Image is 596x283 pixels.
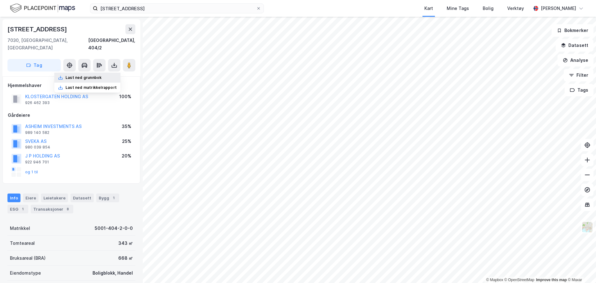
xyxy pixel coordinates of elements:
div: Datasett [70,194,94,202]
img: logo.f888ab2527a4732fd821a326f86c7f29.svg [10,3,75,14]
button: Analyse [558,54,594,66]
img: Z [581,221,593,233]
div: 100% [119,93,131,100]
div: Leietakere [41,194,68,202]
div: Transaksjoner [31,205,73,213]
div: ESG [7,205,28,213]
button: Filter [564,69,594,81]
a: Mapbox [486,278,503,282]
div: 989 140 582 [25,130,49,135]
div: 980 039 854 [25,145,50,150]
div: Hjemmelshaver [8,82,135,89]
div: 8 [65,206,71,212]
div: Matrikkel [10,225,30,232]
div: [STREET_ADDRESS] [7,24,68,34]
div: 1 [111,195,117,201]
div: Bolig [483,5,494,12]
a: OpenStreetMap [504,278,535,282]
div: 926 462 393 [25,100,50,105]
div: 343 ㎡ [118,240,133,247]
div: 5001-404-2-0-0 [95,225,133,232]
div: 20% [122,152,131,160]
div: Tomteareal [10,240,35,247]
div: 1 [20,206,26,212]
div: Eiendomstype [10,269,41,277]
button: Tags [565,84,594,96]
div: Bygg [96,194,119,202]
button: Tag [7,59,61,71]
a: Improve this map [536,278,567,282]
div: 668 ㎡ [118,254,133,262]
div: 35% [122,123,131,130]
div: Gårdeiere [8,112,135,119]
button: Bokmerker [552,24,594,37]
div: Eiere [23,194,38,202]
input: Søk på adresse, matrikkel, gårdeiere, leietakere eller personer [98,4,256,13]
div: 25% [122,138,131,145]
div: Last ned grunnbok [65,75,102,80]
div: [PERSON_NAME] [541,5,576,12]
div: Boligblokk, Handel [93,269,133,277]
div: 922 946 701 [25,160,49,165]
div: Mine Tags [447,5,469,12]
div: Kart [424,5,433,12]
div: [GEOGRAPHIC_DATA], 404/2 [88,37,135,52]
iframe: Chat Widget [565,253,596,283]
div: 7030, [GEOGRAPHIC_DATA], [GEOGRAPHIC_DATA] [7,37,88,52]
div: Bruksareal (BRA) [10,254,46,262]
div: Info [7,194,20,202]
div: Last ned matrikkelrapport [65,85,117,90]
div: Verktøy [507,5,524,12]
button: Datasett [556,39,594,52]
